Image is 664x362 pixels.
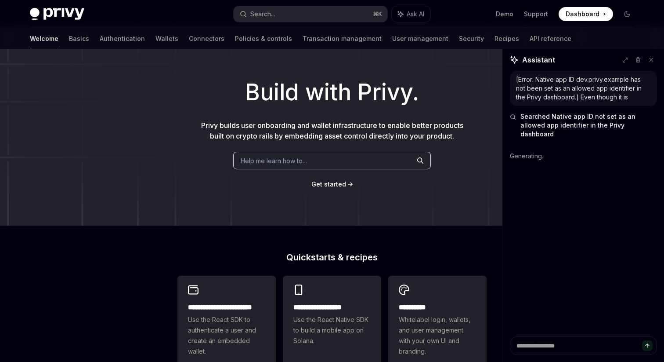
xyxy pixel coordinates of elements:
[516,75,651,102] div: [Error: Native app ID dev.privy.example has not been set as an allowed app identifier in the Priv...
[241,156,307,165] span: Help me learn how to…
[510,145,657,168] div: Generating..
[522,55,555,65] span: Assistant
[373,11,382,18] span: ⌘ K
[407,10,424,18] span: Ask AI
[177,253,487,262] h2: Quickstarts & recipes
[392,6,430,22] button: Ask AI
[100,28,145,49] a: Authentication
[14,75,650,110] h1: Build with Privy.
[459,28,484,49] a: Security
[188,314,265,357] span: Use the React SDK to authenticate a user and create an embedded wallet.
[30,28,58,49] a: Welcome
[234,6,387,22] button: Search...⌘K
[524,10,548,18] a: Support
[559,7,613,21] a: Dashboard
[530,28,571,49] a: API reference
[311,180,346,189] a: Get started
[642,340,653,351] button: Send message
[69,28,89,49] a: Basics
[30,8,84,20] img: dark logo
[496,10,513,18] a: Demo
[392,28,448,49] a: User management
[189,28,224,49] a: Connectors
[155,28,178,49] a: Wallets
[303,28,382,49] a: Transaction management
[250,9,275,19] div: Search...
[494,28,519,49] a: Recipes
[510,112,657,139] button: Searched Native app ID not set as an allowed app identifier in the Privy dashboard
[293,314,371,346] span: Use the React Native SDK to build a mobile app on Solana.
[520,112,657,139] span: Searched Native app ID not set as an allowed app identifier in the Privy dashboard
[235,28,292,49] a: Policies & controls
[399,314,476,357] span: Whitelabel login, wallets, and user management with your own UI and branding.
[620,7,634,21] button: Toggle dark mode
[566,10,599,18] span: Dashboard
[201,121,463,140] span: Privy builds user onboarding and wallet infrastructure to enable better products built on crypto ...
